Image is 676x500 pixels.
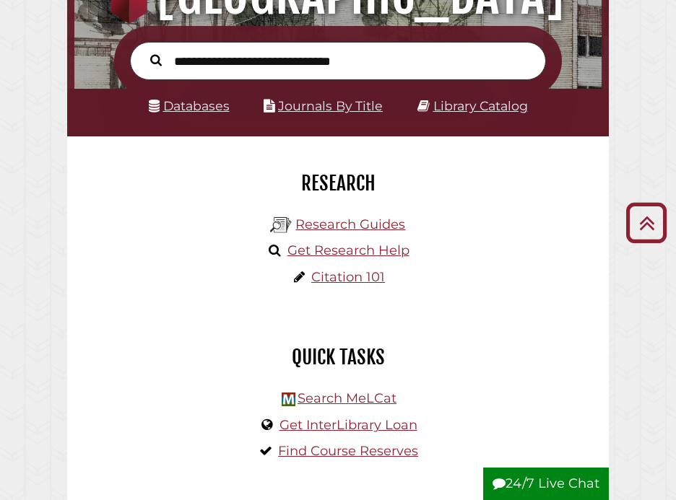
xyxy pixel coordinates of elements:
[278,98,383,113] a: Journals By Title
[311,269,385,285] a: Citation 101
[287,242,409,258] a: Get Research Help
[78,345,598,369] h2: Quick Tasks
[278,443,418,459] a: Find Course Reserves
[295,216,405,232] a: Research Guides
[150,54,162,67] i: Search
[270,214,292,236] img: Hekman Library Logo
[149,98,230,113] a: Databases
[279,417,417,433] a: Get InterLibrary Loan
[298,390,396,406] a: Search MeLCat
[282,392,295,406] img: Hekman Library Logo
[78,171,598,196] h2: Research
[143,51,169,69] button: Search
[620,211,672,234] a: Back to Top
[433,98,528,113] a: Library Catalog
